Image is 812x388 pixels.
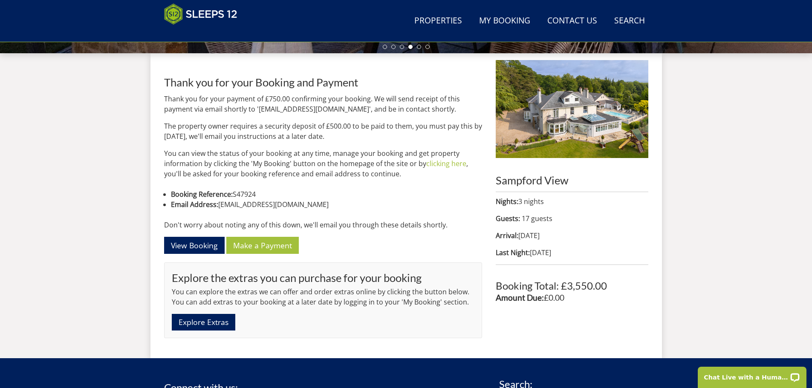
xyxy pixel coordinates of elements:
strong: Last Night: [496,248,530,257]
img: Sleeps 12 [164,3,237,25]
strong: Email Address: [171,200,218,209]
strong: Nights: [496,197,518,206]
strong: Guests: [496,214,520,223]
strong: Arrival: [496,231,518,240]
h2: Explore the extras you can purchase for your booking [172,272,475,284]
span: 17 guests [522,214,552,223]
p: 3 nights [496,196,648,207]
a: View Booking [164,237,225,253]
h2: Sampford View [496,174,648,186]
h2: Thank you for your Booking and Payment [164,76,483,88]
p: [DATE] [496,247,648,258]
a: My Booking [476,11,534,31]
small: £0.00 [496,293,564,302]
strong: Booking Reference: [171,190,233,199]
p: You can view the status of your booking at any time, manage your booking and get property informa... [164,148,483,179]
a: Properties [411,11,465,31]
h3: Booking Total: £3,550.00 [496,280,648,303]
a: Explore Extras [172,314,235,331]
iframe: LiveChat chat widget [692,361,812,388]
li: S47924 [171,189,483,199]
li: [EMAIL_ADDRESS][DOMAIN_NAME] [171,199,483,210]
strong: Amount Due: [496,293,544,302]
p: [DATE] [496,230,648,241]
p: The property owner requires a security deposit of £500.00 to be paid to them, you must pay this b... [164,121,483,141]
p: You can explore the extras we can offer and order extras online by clicking the button below. You... [172,287,475,307]
a: clicking here [426,159,466,168]
p: Thank you for your payment of £750.00 confirming your booking. We will send receipt of this payme... [164,94,483,114]
img: An image of 'Sampford View' [496,60,648,158]
p: Don't worry about noting any of this down, we'll email you through these details shortly. [164,220,483,230]
a: Make a Payment [226,237,299,253]
a: Contact Us [544,11,601,31]
iframe: Customer reviews powered by Trustpilot [160,30,249,37]
a: Search [611,11,648,31]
